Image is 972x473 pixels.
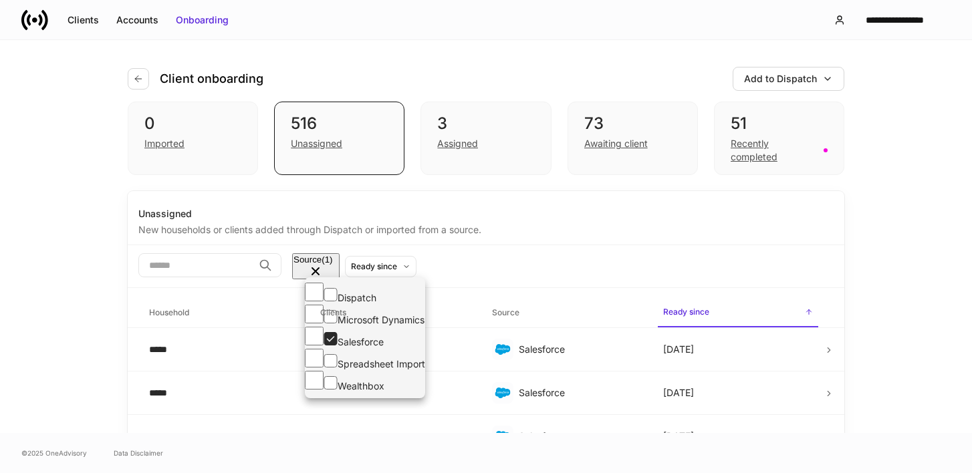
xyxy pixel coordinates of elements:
p: [DATE] [663,430,694,443]
h6: Household [149,306,189,319]
div: 51 [731,113,828,134]
li: Wealthbox [305,371,425,393]
div: 516 [291,113,388,134]
div: Recently completed [731,137,816,164]
div: 73 [584,113,681,134]
div: New households or clients added through Dispatch or imported from a source. [138,220,834,236]
div: Onboarding [176,13,229,27]
div: Unassigned [138,207,834,220]
li: Salesforce [305,327,425,349]
div: Salesforce [519,386,642,400]
p: [DATE] [663,343,694,356]
li: Spreadsheet Import [305,349,425,371]
span: © 2025 OneAdvisory [21,448,87,458]
div: Imported [144,137,185,150]
div: 0 [144,113,241,134]
h4: Client onboarding [160,71,263,87]
h6: Clients [320,306,346,319]
div: Salesforce [519,430,642,443]
div: Add to Dispatch [744,72,817,86]
div: Accounts [116,13,158,27]
div: Awaiting client [584,137,648,150]
div: Unassigned [291,137,342,150]
p: [DATE] [663,386,694,400]
div: Ready since [351,260,397,273]
h6: Ready since [663,305,709,318]
div: 3 [437,113,534,134]
div: Source (1) [293,255,333,265]
a: Data Disclaimer [114,448,163,458]
h6: Source [492,306,519,319]
div: Clients [68,13,99,27]
div: Salesforce [519,343,642,356]
div: Assigned [437,137,478,150]
li: Dispatch [305,283,425,305]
